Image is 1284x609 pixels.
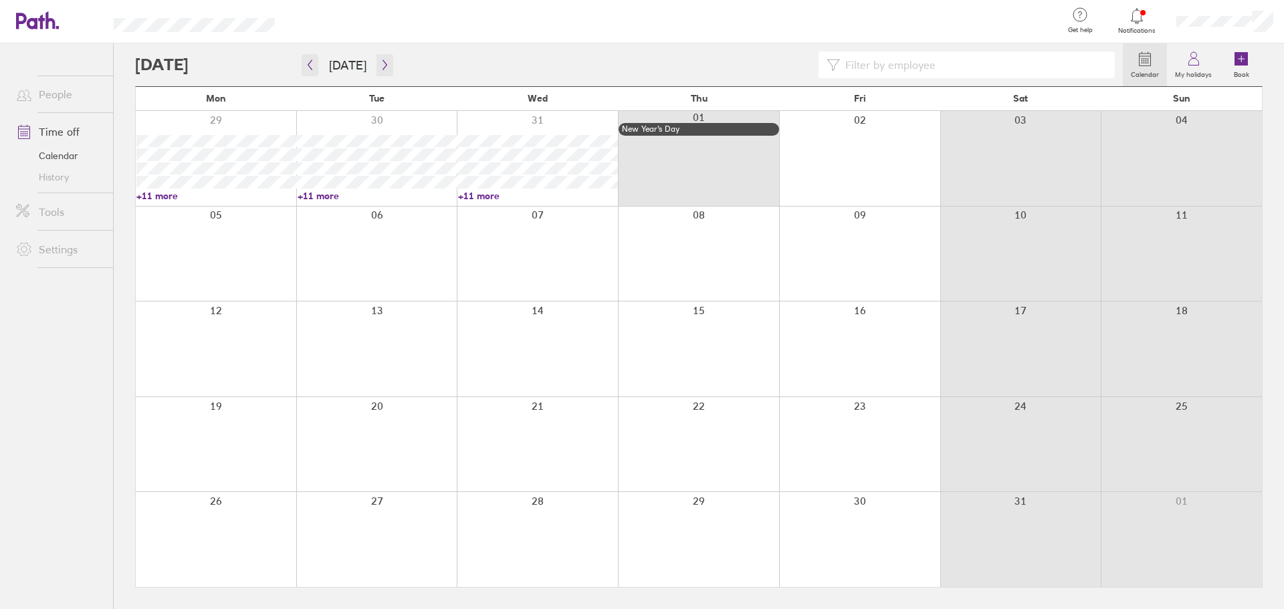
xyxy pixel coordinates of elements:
button: [DATE] [318,54,377,76]
a: Time off [5,118,113,145]
a: People [5,81,113,108]
span: Thu [691,93,708,104]
span: Fri [854,93,866,104]
span: Tue [369,93,385,104]
a: +11 more [458,190,618,202]
a: +11 more [298,190,457,202]
div: New Year’s Day [622,124,776,134]
a: Calendar [1123,43,1167,86]
label: My holidays [1167,67,1220,79]
a: +11 more [136,190,296,202]
span: Sun [1173,93,1190,104]
a: History [5,166,113,188]
span: Notifications [1115,27,1159,35]
a: Settings [5,236,113,263]
input: Filter by employee [840,52,1107,78]
span: Wed [528,93,548,104]
span: Mon [206,93,226,104]
span: Get help [1059,26,1102,34]
span: Sat [1013,93,1028,104]
a: Notifications [1115,7,1159,35]
a: Book [1220,43,1263,86]
a: Tools [5,199,113,225]
label: Book [1226,67,1257,79]
label: Calendar [1123,67,1167,79]
a: Calendar [5,145,113,166]
a: My holidays [1167,43,1220,86]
